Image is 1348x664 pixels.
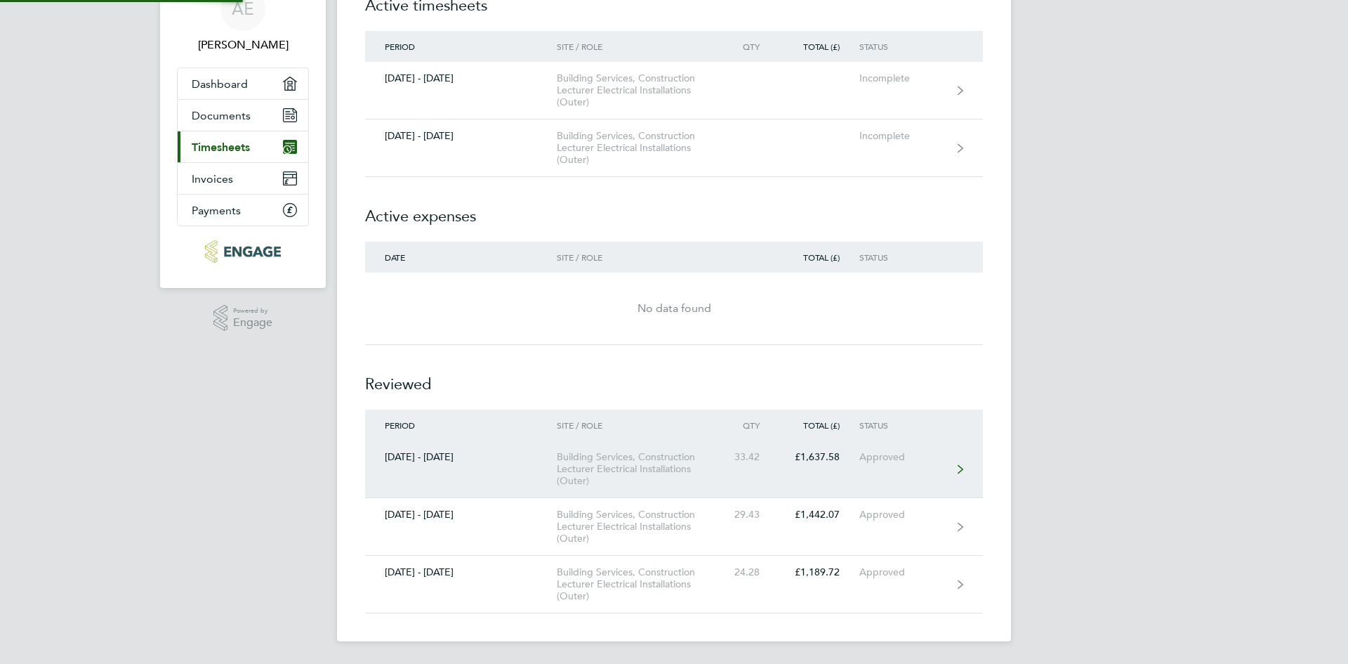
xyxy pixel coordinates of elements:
[178,131,308,162] a: Timesheets
[779,41,859,51] div: Total (£)
[365,130,557,142] div: [DATE] - [DATE]
[557,252,718,262] div: Site / Role
[718,41,779,51] div: Qty
[859,252,946,262] div: Status
[365,300,983,317] div: No data found
[859,41,946,51] div: Status
[233,317,272,329] span: Engage
[557,451,718,487] div: Building Services, Construction Lecturer Electrical Installations (Outer)
[365,119,983,177] a: [DATE] - [DATE]Building Services, Construction Lecturer Electrical Installations (Outer)Incomplete
[177,37,309,53] span: Andre Edwards
[718,509,779,521] div: 29.43
[178,100,308,131] a: Documents
[385,419,415,431] span: Period
[192,109,251,122] span: Documents
[779,566,859,578] div: £1,189.72
[557,509,718,545] div: Building Services, Construction Lecturer Electrical Installations (Outer)
[557,41,718,51] div: Site / Role
[557,72,718,108] div: Building Services, Construction Lecturer Electrical Installations (Outer)
[365,62,983,119] a: [DATE] - [DATE]Building Services, Construction Lecturer Electrical Installations (Outer)Incomplete
[718,420,779,430] div: Qty
[192,172,233,185] span: Invoices
[178,195,308,226] a: Payments
[557,566,718,602] div: Building Services, Construction Lecturer Electrical Installations (Outer)
[557,130,718,166] div: Building Services, Construction Lecturer Electrical Installations (Outer)
[177,240,309,263] a: Go to home page
[365,509,557,521] div: [DATE] - [DATE]
[779,509,859,521] div: £1,442.07
[859,451,946,463] div: Approved
[557,420,718,430] div: Site / Role
[205,240,280,263] img: carbonrecruitment-logo-retina.png
[859,509,946,521] div: Approved
[859,72,946,84] div: Incomplete
[365,252,557,262] div: Date
[365,556,983,613] a: [DATE] - [DATE]Building Services, Construction Lecturer Electrical Installations (Outer)24.28£1,1...
[192,204,241,217] span: Payments
[178,163,308,194] a: Invoices
[365,177,983,242] h2: Active expenses
[779,451,859,463] div: £1,637.58
[859,420,946,430] div: Status
[192,77,248,91] span: Dashboard
[365,345,983,410] h2: Reviewed
[213,305,273,332] a: Powered byEngage
[718,451,779,463] div: 33.42
[365,441,983,498] a: [DATE] - [DATE]Building Services, Construction Lecturer Electrical Installations (Outer)33.42£1,6...
[365,451,557,463] div: [DATE] - [DATE]
[779,252,859,262] div: Total (£)
[365,498,983,556] a: [DATE] - [DATE]Building Services, Construction Lecturer Electrical Installations (Outer)29.43£1,4...
[233,305,272,317] span: Powered by
[859,130,946,142] div: Incomplete
[178,68,308,99] a: Dashboard
[365,72,557,84] div: [DATE] - [DATE]
[385,41,415,52] span: Period
[365,566,557,578] div: [DATE] - [DATE]
[718,566,779,578] div: 24.28
[779,420,859,430] div: Total (£)
[859,566,946,578] div: Approved
[192,141,250,154] span: Timesheets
